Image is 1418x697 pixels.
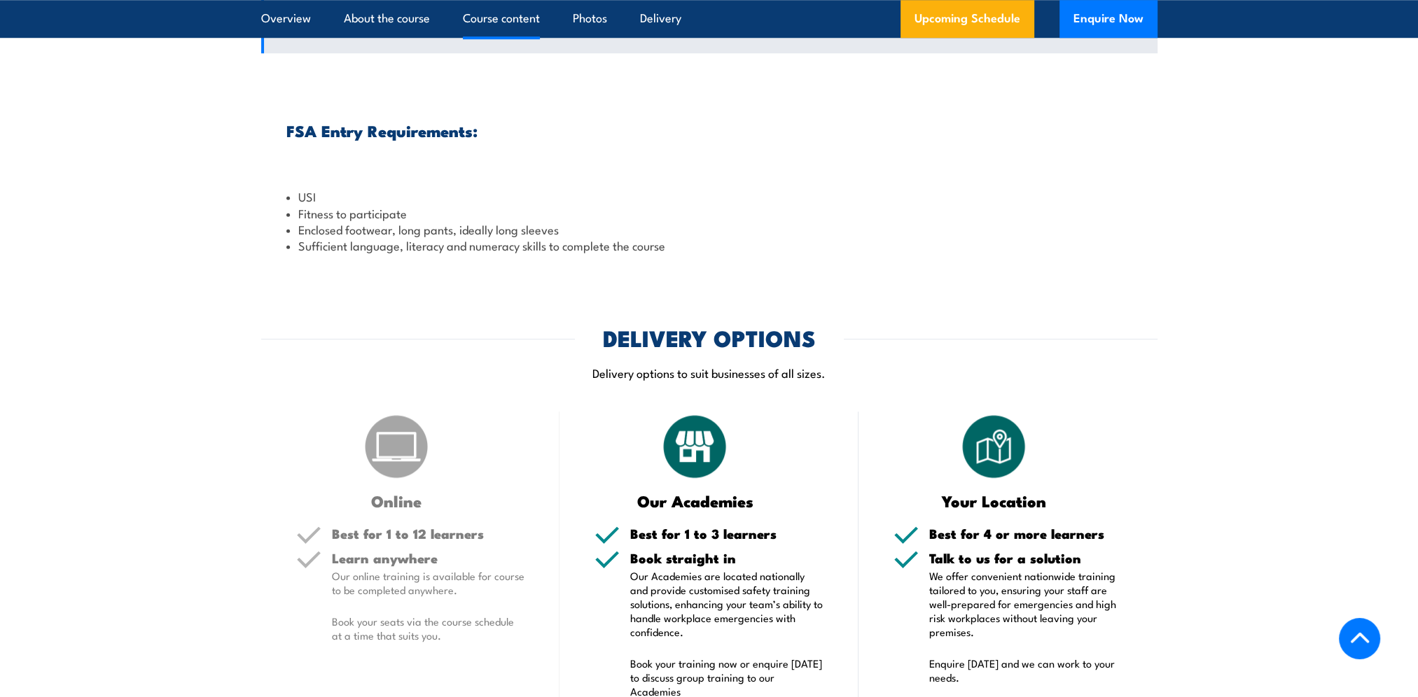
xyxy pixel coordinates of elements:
p: Our online training is available for course to be completed anywhere. [332,569,525,597]
h5: Learn anywhere [332,551,525,565]
h5: Book straight in [630,551,823,565]
h3: Our Academies [595,493,795,509]
p: Enquire [DATE] and we can work to your needs. [929,656,1122,684]
p: We offer convenient nationwide training tailored to you, ensuring your staff are well-prepared fo... [929,569,1122,639]
h3: Online [296,493,497,509]
li: USI [286,188,1132,204]
h5: Best for 1 to 12 learners [332,527,525,540]
h5: Talk to us for a solution [929,551,1122,565]
p: Book your seats via the course schedule at a time that suits you. [332,614,525,642]
h5: Best for 1 to 3 learners [630,527,823,540]
h3: Your Location [894,493,1094,509]
li: Enclosed footwear, long pants, ideally long sleeves [286,221,1132,237]
p: Our Academies are located nationally and provide customised safety training solutions, enhancing ... [630,569,823,639]
li: Sufficient language, literacy and numeracy skills to complete the course [286,237,1132,253]
li: Fitness to participate [286,205,1132,221]
p: Delivery options to suit businesses of all sizes. [261,365,1158,381]
h5: Best for 4 or more learners [929,527,1122,540]
h2: DELIVERY OPTIONS [603,328,816,347]
h3: FSA Entry Requirements: [286,122,1132,139]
